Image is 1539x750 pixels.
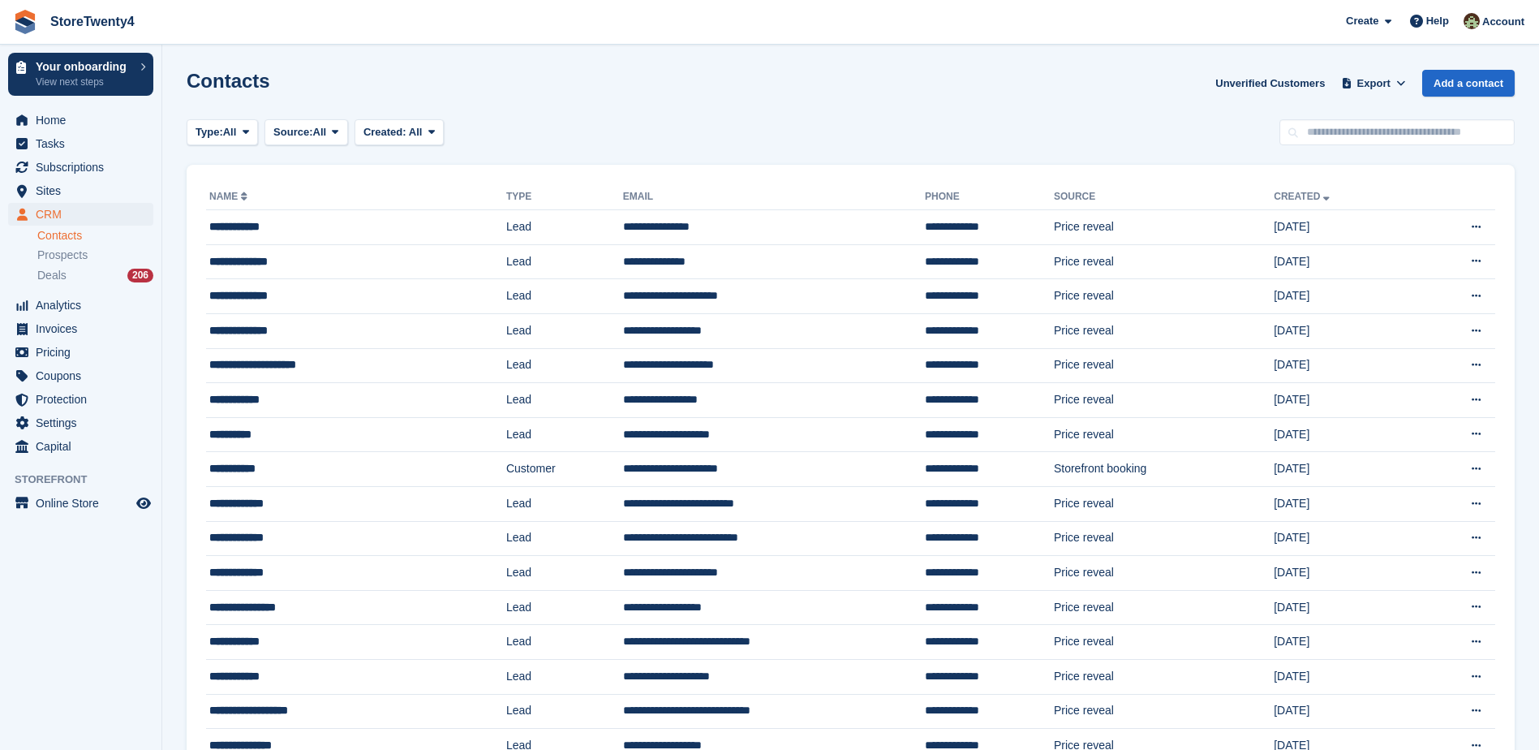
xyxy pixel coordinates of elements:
a: menu [8,179,153,202]
span: Sites [36,179,133,202]
td: Lead [506,313,623,348]
a: Prospects [37,247,153,264]
th: Email [623,184,925,210]
td: [DATE] [1274,590,1414,625]
td: [DATE] [1274,556,1414,591]
td: Lead [506,486,623,521]
a: Deals 206 [37,267,153,284]
a: Unverified Customers [1209,70,1331,97]
td: Price reveal [1054,694,1274,729]
td: [DATE] [1274,348,1414,383]
button: Export [1338,70,1409,97]
a: menu [8,341,153,364]
span: CRM [36,203,133,226]
span: Home [36,109,133,131]
td: Lead [506,659,623,694]
td: [DATE] [1274,279,1414,314]
a: menu [8,132,153,155]
td: Price reveal [1054,348,1274,383]
td: Price reveal [1054,279,1274,314]
td: Lead [506,417,623,452]
a: menu [8,109,153,131]
td: Price reveal [1054,486,1274,521]
td: Price reveal [1054,521,1274,556]
th: Type [506,184,623,210]
span: Created: [363,126,406,138]
span: Export [1357,75,1391,92]
button: Type: All [187,119,258,146]
td: Lead [506,210,623,245]
div: 206 [127,269,153,282]
td: [DATE] [1274,625,1414,660]
p: Your onboarding [36,61,132,72]
a: Created [1274,191,1333,202]
span: Prospects [37,248,88,263]
a: menu [8,492,153,515]
th: Phone [925,184,1054,210]
a: Preview store [134,494,153,513]
a: menu [8,156,153,179]
td: Lead [506,348,623,383]
a: menu [8,203,153,226]
span: Settings [36,412,133,434]
td: [DATE] [1274,486,1414,521]
td: [DATE] [1274,521,1414,556]
td: Customer [506,452,623,487]
a: Add a contact [1422,70,1515,97]
a: menu [8,435,153,458]
td: Price reveal [1054,383,1274,418]
span: All [313,124,327,140]
td: Price reveal [1054,244,1274,279]
td: Price reveal [1054,556,1274,591]
td: Lead [506,521,623,556]
a: menu [8,364,153,387]
span: Protection [36,388,133,411]
a: StoreTwenty4 [44,8,141,35]
td: Price reveal [1054,417,1274,452]
th: Source [1054,184,1274,210]
td: Storefront booking [1054,452,1274,487]
td: [DATE] [1274,452,1414,487]
a: menu [8,412,153,434]
span: Invoices [36,317,133,340]
td: Lead [506,625,623,660]
button: Source: All [264,119,348,146]
span: Account [1482,14,1524,30]
td: Price reveal [1054,210,1274,245]
span: Create [1346,13,1378,29]
span: Online Store [36,492,133,515]
td: [DATE] [1274,210,1414,245]
a: Name [209,191,251,202]
button: Created: All [355,119,444,146]
td: [DATE] [1274,244,1414,279]
a: menu [8,317,153,340]
span: Pricing [36,341,133,364]
img: Lee Hanlon [1464,13,1480,29]
span: Coupons [36,364,133,387]
p: View next steps [36,75,132,89]
a: menu [8,294,153,317]
span: Analytics [36,294,133,317]
td: Price reveal [1054,659,1274,694]
td: Lead [506,279,623,314]
td: Lead [506,244,623,279]
td: [DATE] [1274,383,1414,418]
td: [DATE] [1274,313,1414,348]
td: Lead [506,556,623,591]
td: Lead [506,694,623,729]
a: menu [8,388,153,411]
td: [DATE] [1274,659,1414,694]
span: Deals [37,268,67,283]
span: All [409,126,423,138]
h1: Contacts [187,70,270,92]
span: Subscriptions [36,156,133,179]
td: [DATE] [1274,694,1414,729]
span: Tasks [36,132,133,155]
span: All [223,124,237,140]
span: Type: [196,124,223,140]
span: Source: [273,124,312,140]
a: Contacts [37,228,153,244]
td: Lead [506,383,623,418]
span: Capital [36,435,133,458]
td: Lead [506,590,623,625]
